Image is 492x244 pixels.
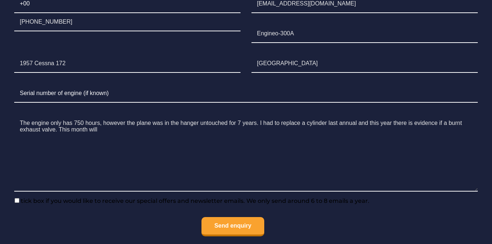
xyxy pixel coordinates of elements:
input: Aircraft [14,55,241,73]
input: tick box if you would like to receive our special offers and newsletter emails. We only send arou... [15,198,19,203]
input: Send enquiry [201,217,264,236]
span: tick box if you would like to receive our special offers and newsletter emails. We only send arou... [19,197,369,204]
input: Telephone [14,13,241,31]
input: Serial number of engine (if known) [14,84,478,103]
input: Country of Origin of the Engine* [251,55,478,73]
